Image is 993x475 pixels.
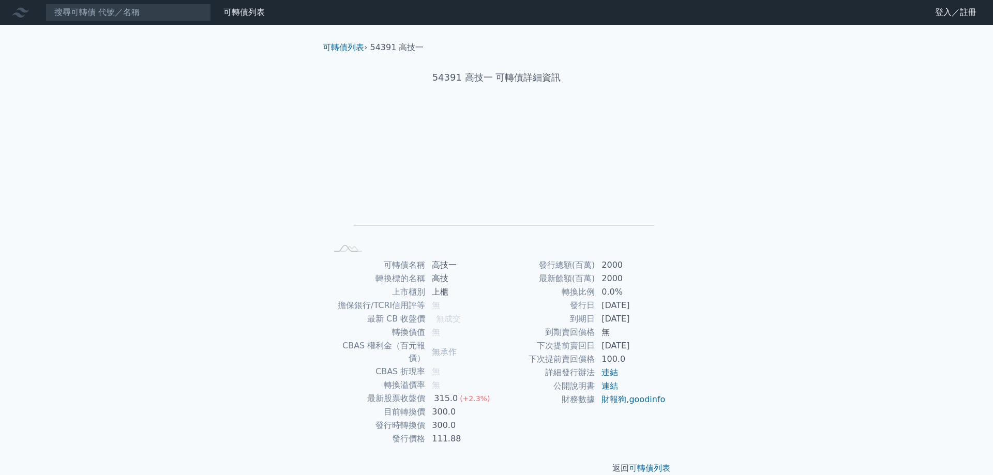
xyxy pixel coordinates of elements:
[595,299,666,312] td: [DATE]
[496,326,595,339] td: 到期賣回價格
[426,432,496,446] td: 111.88
[223,7,265,17] a: 可轉債列表
[496,393,595,406] td: 財務數據
[595,339,666,353] td: [DATE]
[601,394,626,404] a: 財報狗
[432,392,460,405] div: 315.0
[595,312,666,326] td: [DATE]
[327,299,426,312] td: 擔保銀行/TCRI信用評等
[46,4,211,21] input: 搜尋可轉債 代號／名稱
[327,285,426,299] td: 上市櫃別
[426,258,496,272] td: 高技一
[595,393,666,406] td: ,
[595,285,666,299] td: 0.0%
[595,353,666,366] td: 100.0
[426,419,496,432] td: 300.0
[426,272,496,285] td: 高技
[314,70,679,85] h1: 54391 高技一 可轉債詳細資訊
[629,394,665,404] a: goodinfo
[927,4,985,21] a: 登入／註冊
[595,272,666,285] td: 2000
[323,42,364,52] a: 可轉債列表
[432,327,440,337] span: 無
[436,314,461,324] span: 無成交
[327,339,426,365] td: CBAS 權利金（百元報價）
[314,462,679,474] p: 返回
[426,285,496,299] td: 上櫃
[496,285,595,299] td: 轉換比例
[460,394,490,403] span: (+2.3%)
[432,366,440,376] span: 無
[327,405,426,419] td: 目前轉換價
[496,258,595,272] td: 發行總額(百萬)
[327,392,426,405] td: 最新股票收盤價
[327,272,426,285] td: 轉換標的名稱
[601,367,618,377] a: 連結
[496,272,595,285] td: 最新餘額(百萬)
[432,380,440,390] span: 無
[327,326,426,339] td: 轉換價值
[496,312,595,326] td: 到期日
[496,299,595,312] td: 發行日
[496,339,595,353] td: 下次提前賣回日
[595,258,666,272] td: 2000
[496,353,595,366] td: 下次提前賣回價格
[629,463,670,473] a: 可轉債列表
[327,365,426,378] td: CBAS 折現率
[496,366,595,379] td: 詳細發行辦法
[344,117,654,241] g: Chart
[426,405,496,419] td: 300.0
[327,312,426,326] td: 最新 CB 收盤價
[432,347,457,357] span: 無承作
[327,378,426,392] td: 轉換溢價率
[432,300,440,310] span: 無
[327,419,426,432] td: 發行時轉換價
[327,432,426,446] td: 發行價格
[370,41,424,54] li: 54391 高技一
[323,41,367,54] li: ›
[496,379,595,393] td: 公開說明書
[327,258,426,272] td: 可轉債名稱
[601,381,618,391] a: 連結
[595,326,666,339] td: 無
